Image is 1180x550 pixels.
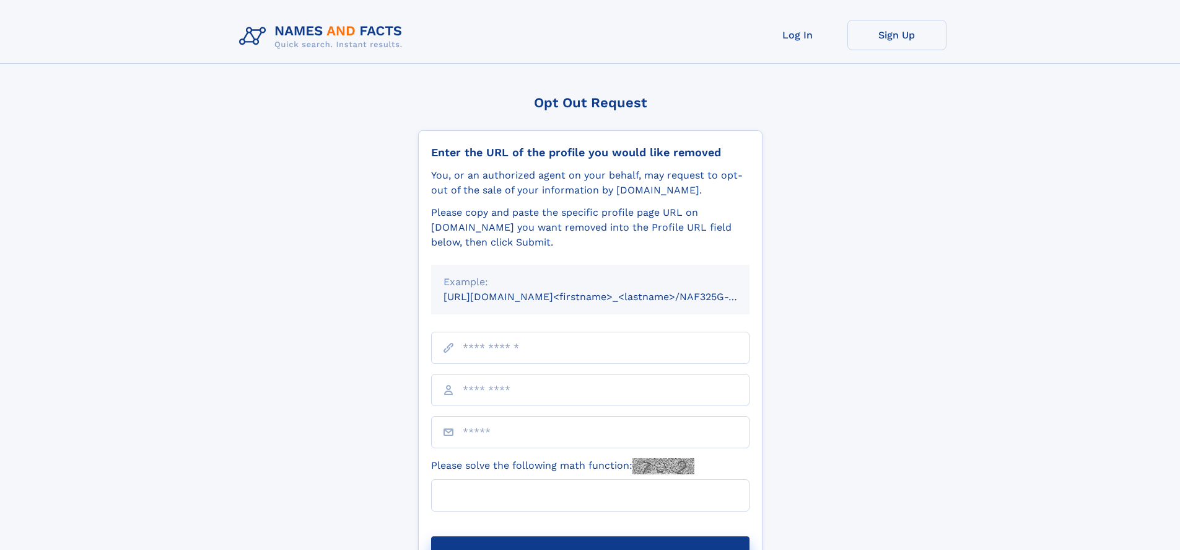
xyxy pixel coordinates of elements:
[418,95,763,110] div: Opt Out Request
[748,20,847,50] a: Log In
[431,205,750,250] div: Please copy and paste the specific profile page URL on [DOMAIN_NAME] you want removed into the Pr...
[431,168,750,198] div: You, or an authorized agent on your behalf, may request to opt-out of the sale of your informatio...
[444,275,737,290] div: Example:
[444,291,773,303] small: [URL][DOMAIN_NAME]<firstname>_<lastname>/NAF325G-xxxxxxxx
[431,146,750,159] div: Enter the URL of the profile you would like removed
[431,458,694,474] label: Please solve the following math function:
[847,20,946,50] a: Sign Up
[234,20,413,53] img: Logo Names and Facts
